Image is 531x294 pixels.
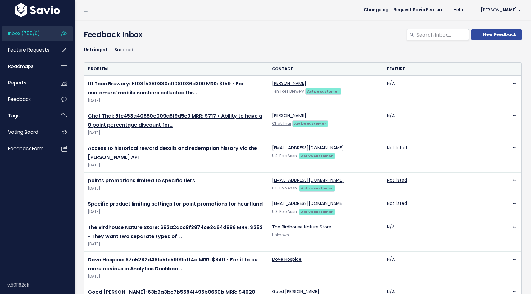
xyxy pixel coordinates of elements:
a: Not listed [387,200,407,206]
strong: Active customer [301,186,333,191]
a: Access to historical reward details and redemption history via the [PERSON_NAME] API [88,145,257,161]
span: [DATE] [88,162,265,169]
img: logo-white.9d6f32f41409.svg [13,3,61,17]
a: Dove Hospice: 67a5282d461e51c5909eff4a MRR: $840 • For it to be more obvious in Analytics Dashboa… [88,256,258,272]
td: N/A [383,76,498,108]
a: The Birdhouse Nature Store [272,224,331,230]
span: Feedback [8,96,31,102]
span: Roadmaps [8,63,34,70]
span: Reports [8,79,26,86]
a: Feedback form [2,142,52,156]
a: Snoozed [115,43,133,57]
h4: Feedback Inbox [84,29,522,40]
a: Inbox (755/6) [2,26,52,41]
th: Feature [383,63,498,75]
a: Help [448,5,468,15]
a: [PERSON_NAME] [272,112,306,119]
span: [DATE] [88,209,265,215]
a: Not listed [387,145,407,151]
a: Feature Requests [2,43,52,57]
span: [DATE] [88,241,265,247]
a: points promotions limited to specific tiers [88,177,195,184]
span: Changelog [364,8,388,12]
div: v.501182c1f [7,277,75,293]
span: Feedback form [8,145,43,152]
td: N/A [383,251,498,284]
span: Unknown [272,233,289,237]
span: Hi [PERSON_NAME] [475,8,521,12]
a: Specific product limiting settings for point promotions for heartland [88,200,263,207]
td: N/A [383,219,498,251]
a: [EMAIL_ADDRESS][DOMAIN_NAME] [272,177,344,183]
a: Active customer [299,152,335,159]
a: Roadmaps [2,59,52,74]
ul: Filter feature requests [84,43,522,57]
a: U.S. Polo Assn. [272,153,298,158]
a: The Birdhouse Nature Store: 682a2acc8f3974ce3a64d886 MRR: $252 • They want two separate types of … [88,224,263,240]
span: Tags [8,112,20,119]
a: Voting Board [2,125,52,139]
a: Tags [2,109,52,123]
a: Untriaged [84,43,107,57]
a: New Feedback [471,29,522,40]
a: Chat Thai [272,121,291,126]
a: Ten Toes Brewery [272,89,304,94]
a: [PERSON_NAME] [272,80,306,86]
a: Reports [2,76,52,90]
a: U.S. Polo Assn. [272,209,298,214]
span: Inbox (755/6) [8,30,40,37]
strong: Active customer [301,209,333,214]
a: Chat Thai: 5fc453a40880c009a819d5c9 MRR: $717 • Ability to have a 0 point percentage discount for… [88,112,262,129]
a: 10 Toes Brewery: 6108f5380880c0081036d399 MRR: $159 • For customers' mobile numbers collected thr… [88,80,244,96]
a: [EMAIL_ADDRESS][DOMAIN_NAME] [272,145,344,151]
a: Request Savio Feature [388,5,448,15]
span: [DATE] [88,185,265,192]
span: [DATE] [88,130,265,136]
a: Active customer [299,208,335,215]
a: Active customer [292,120,328,126]
a: Not listed [387,177,407,183]
a: Feedback [2,92,52,106]
input: Search inbox... [416,29,469,40]
a: Active customer [299,185,335,191]
span: [DATE] [88,273,265,280]
strong: Active customer [294,121,326,126]
a: [EMAIL_ADDRESS][DOMAIN_NAME] [272,200,344,206]
span: Voting Board [8,129,38,135]
strong: Active customer [307,89,339,94]
span: Feature Requests [8,47,49,53]
strong: Active customer [301,153,333,158]
td: N/A [383,108,498,140]
a: Active customer [305,88,341,94]
a: Dove Hospice [272,256,302,262]
th: Contact [268,63,383,75]
th: Problem [84,63,268,75]
a: Hi [PERSON_NAME] [468,5,526,15]
span: [DATE] [88,97,265,104]
a: U.S. Polo Assn. [272,186,298,191]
